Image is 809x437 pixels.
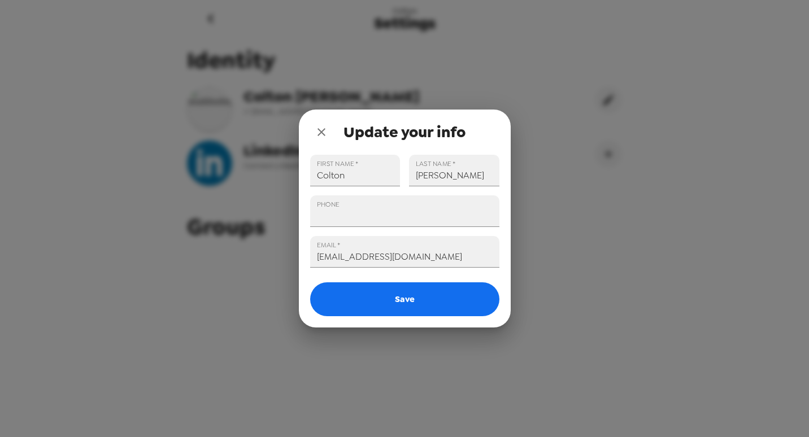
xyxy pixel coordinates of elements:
[343,122,466,142] span: Update your info
[317,159,358,168] label: FIRST NAME
[310,121,333,143] button: close
[416,159,456,168] label: LAST NAME
[317,240,340,250] label: EMAIL
[317,199,340,209] label: PHONE
[310,282,499,316] button: Save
